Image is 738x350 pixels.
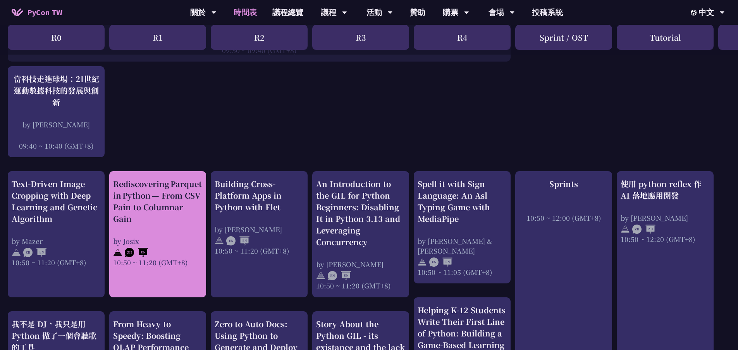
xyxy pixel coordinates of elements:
[215,178,304,291] a: Building Cross-Platform Apps in Python with Flet by [PERSON_NAME] 10:50 ~ 11:20 (GMT+8)
[316,259,405,269] div: by [PERSON_NAME]
[519,178,608,190] div: Sprints
[617,25,714,50] div: Tutorial
[12,9,23,16] img: Home icon of PyCon TW 2025
[113,236,202,246] div: by Josix
[12,141,101,151] div: 09:40 ~ 10:40 (GMT+8)
[632,225,655,234] img: ZHZH.38617ef.svg
[316,281,405,290] div: 10:50 ~ 11:20 (GMT+8)
[215,225,304,234] div: by [PERSON_NAME]
[328,271,351,280] img: ENEN.5a408d1.svg
[12,178,101,225] div: Text-Driven Image Cropping with Deep Learning and Genetic Algorithm
[12,120,101,129] div: by [PERSON_NAME]
[621,225,630,234] img: svg+xml;base64,PHN2ZyB4bWxucz0iaHR0cDovL3d3dy53My5vcmcvMjAwMC9zdmciIHdpZHRoPSIyNCIgaGVpZ2h0PSIyNC...
[515,25,612,50] div: Sprint / OST
[109,25,206,50] div: R1
[621,234,710,244] div: 10:50 ~ 12:20 (GMT+8)
[691,10,698,15] img: Locale Icon
[418,178,507,277] a: Spell it with Sign Language: An Asl Typing Game with MediaPipe by [PERSON_NAME] & [PERSON_NAME] 1...
[12,257,101,267] div: 10:50 ~ 11:20 (GMT+8)
[215,236,224,245] img: svg+xml;base64,PHN2ZyB4bWxucz0iaHR0cDovL3d3dy53My5vcmcvMjAwMC9zdmciIHdpZHRoPSIyNCIgaGVpZ2h0PSIyNC...
[12,73,101,108] div: 當科技走進球場：21世紀運動數據科技的發展與創新
[27,7,62,18] span: PyCon TW
[113,178,202,291] a: Rediscovering Parquet in Python — From CSV Pain to Columnar Gain by Josix 10:50 ~ 11:20 (GMT+8)
[12,178,101,291] a: Text-Driven Image Cropping with Deep Learning and Genetic Algorithm by Mazer 10:50 ~ 11:20 (GMT+8)
[621,178,710,201] div: 使用 python reflex 作 AI 落地應用開發
[12,236,101,246] div: by Mazer
[316,271,325,280] img: svg+xml;base64,PHN2ZyB4bWxucz0iaHR0cDovL3d3dy53My5vcmcvMjAwMC9zdmciIHdpZHRoPSIyNCIgaGVpZ2h0PSIyNC...
[12,248,21,257] img: svg+xml;base64,PHN2ZyB4bWxucz0iaHR0cDovL3d3dy53My5vcmcvMjAwMC9zdmciIHdpZHRoPSIyNCIgaGVpZ2h0PSIyNC...
[12,73,101,151] a: 當科技走進球場：21世紀運動數據科技的發展與創新 by [PERSON_NAME] 09:40 ~ 10:40 (GMT+8)
[621,213,710,223] div: by [PERSON_NAME]
[125,248,148,257] img: ZHEN.371966e.svg
[418,236,507,256] div: by [PERSON_NAME] & [PERSON_NAME]
[4,3,70,22] a: PyCon TW
[215,178,304,213] div: Building Cross-Platform Apps in Python with Flet
[414,25,511,50] div: R4
[23,248,46,257] img: ZHEN.371966e.svg
[418,267,507,277] div: 10:50 ~ 11:05 (GMT+8)
[429,257,452,267] img: ENEN.5a408d1.svg
[316,178,405,248] div: An Introduction to the GIL for Python Beginners: Disabling It in Python 3.13 and Leveraging Concu...
[113,257,202,267] div: 10:50 ~ 11:20 (GMT+8)
[312,25,409,50] div: R3
[226,236,249,245] img: ENEN.5a408d1.svg
[113,178,202,225] div: Rediscovering Parquet in Python — From CSV Pain to Columnar Gain
[316,178,405,291] a: An Introduction to the GIL for Python Beginners: Disabling It in Python 3.13 and Leveraging Concu...
[519,213,608,223] div: 10:50 ~ 12:00 (GMT+8)
[113,248,122,257] img: svg+xml;base64,PHN2ZyB4bWxucz0iaHR0cDovL3d3dy53My5vcmcvMjAwMC9zdmciIHdpZHRoPSIyNCIgaGVpZ2h0PSIyNC...
[418,257,427,267] img: svg+xml;base64,PHN2ZyB4bWxucz0iaHR0cDovL3d3dy53My5vcmcvMjAwMC9zdmciIHdpZHRoPSIyNCIgaGVpZ2h0PSIyNC...
[215,246,304,256] div: 10:50 ~ 11:20 (GMT+8)
[8,25,105,50] div: R0
[418,178,507,225] div: Spell it with Sign Language: An Asl Typing Game with MediaPipe
[211,25,308,50] div: R2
